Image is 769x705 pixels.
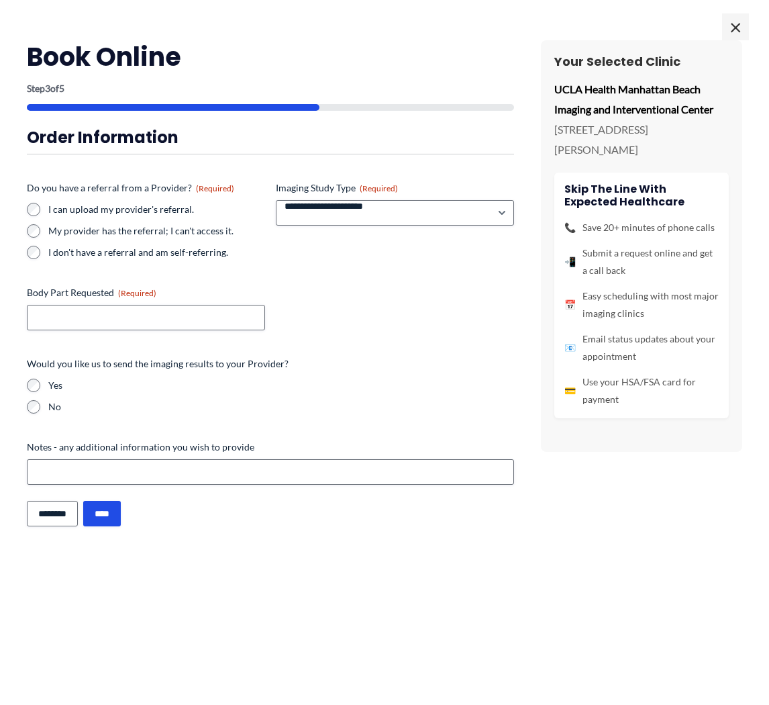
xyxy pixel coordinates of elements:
label: Imaging Study Type [276,181,514,195]
h3: Order Information [27,127,514,148]
span: (Required) [360,183,398,193]
p: Step of [27,84,514,93]
label: No [48,400,514,414]
li: Use your HSA/FSA card for payment [564,373,719,408]
label: Yes [48,379,514,392]
span: 3 [45,83,50,94]
span: 📲 [564,253,576,271]
legend: Would you like us to send the imaging results to your Provider? [27,357,289,371]
h3: Your Selected Clinic [554,54,729,69]
p: UCLA Health Manhattan Beach Imaging and Interventional Center [554,79,729,119]
h4: Skip the line with Expected Healthcare [564,183,719,208]
label: I don't have a referral and am self-referring. [48,246,265,259]
legend: Do you have a referral from a Provider? [27,181,234,195]
span: 📅 [564,296,576,314]
label: Notes - any additional information you wish to provide [27,440,514,454]
label: Body Part Requested [27,286,265,299]
li: Save 20+ minutes of phone calls [564,219,719,236]
span: × [722,13,749,40]
span: 📞 [564,219,576,236]
span: 5 [59,83,64,94]
li: Email status updates about your appointment [564,330,719,365]
h2: Book Online [27,40,514,73]
span: 📧 [564,339,576,357]
label: I can upload my provider's referral. [48,203,265,216]
li: Submit a request online and get a call back [564,244,719,279]
span: (Required) [118,288,156,298]
li: Easy scheduling with most major imaging clinics [564,287,719,322]
label: My provider has the referral; I can't access it. [48,224,265,238]
p: [STREET_ADDRESS][PERSON_NAME] [554,120,729,159]
span: 💳 [564,382,576,399]
span: (Required) [196,183,234,193]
